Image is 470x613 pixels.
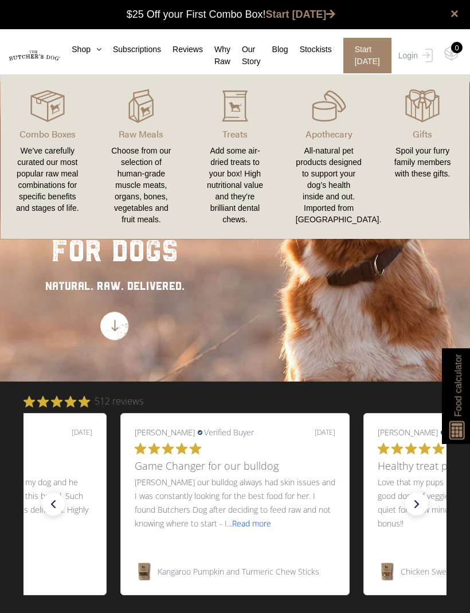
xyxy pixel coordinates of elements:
[343,38,391,73] span: Start [DATE]
[315,427,335,437] div: [DATE]
[451,42,463,53] div: 0
[203,44,230,68] a: Why Raw
[230,44,261,68] a: Our Story
[202,127,268,141] p: Treats
[108,127,175,141] p: Raw Meals
[135,427,195,437] span: [PERSON_NAME]
[135,476,335,556] p: [PERSON_NAME] our bulldog always had skin issues and I was constantly looking for the best food f...
[158,567,319,576] span: Kangaroo Pumpkin and Turmeric Chew Sticks
[95,394,143,408] span: 512 reviews
[202,145,268,225] div: Add some air-dried treats to your box! High nutritional value and they're brilliant dental chews.
[14,127,81,141] p: Combo Boxes
[161,44,203,56] a: Reviews
[389,145,456,179] div: Spoil your furry family members with these gifts.
[296,127,362,141] p: Apothecary
[288,44,332,56] a: Stockists
[451,7,459,21] a: close
[135,459,335,473] h3: Game Changer for our bulldog
[282,87,376,227] a: Apothecary All-natural pet products designed to support your dog’s health inside and out. Importe...
[95,87,189,227] a: Raw Meals Choose from our selection of human-grade muscle meats, organs, bones, vegetables and fr...
[101,44,161,56] a: Subscriptions
[188,87,282,227] a: Treats Add some air-dried treats to your box! High nutritional value and they're brilliant dental...
[135,443,201,454] div: 5.0 out of 5 stars
[42,493,65,516] div: previous slide
[389,127,456,141] p: Gifts
[42,206,188,266] div: real food for dogs
[23,413,446,595] div: 7 slides
[405,493,428,516] div: next slide
[120,413,350,595] li: slide 1 out of 7
[296,145,362,225] div: All-natural pet products designed to support your dog’s health inside and out. Imported from [GEO...
[72,427,92,437] div: [DATE]
[266,9,336,20] a: Start [DATE]
[42,277,188,294] div: NATURAL. RAW. DELIVERED.
[204,427,254,437] span: Verified Buyer
[332,38,395,73] a: Start [DATE]
[108,145,175,225] div: Choose from our selection of human-grade muscle meats, organs, bones, vegetables and fruit meals.
[135,563,335,581] div: Navigate to Kangaroo Pumpkin and Turmeric Chew Sticks
[395,38,433,73] a: Login
[451,354,465,416] span: Food calculator
[1,87,95,227] a: Combo Boxes We’ve carefully curated our most popular raw meal combinations for specific benefits ...
[378,443,444,454] div: 5.0 out of 5 stars
[375,87,469,227] a: Gifts Spoil your furry family members with these gifts.
[232,518,271,529] span: Read more
[378,427,438,437] span: [PERSON_NAME]
[23,396,90,407] div: 4.9 out of 5 stars
[14,145,81,214] div: We’ve carefully curated our most popular raw meal combinations for specific benefits and stages o...
[60,44,101,56] a: Shop
[261,44,288,56] a: Blog
[444,46,459,61] img: TBD_Cart-Empty.png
